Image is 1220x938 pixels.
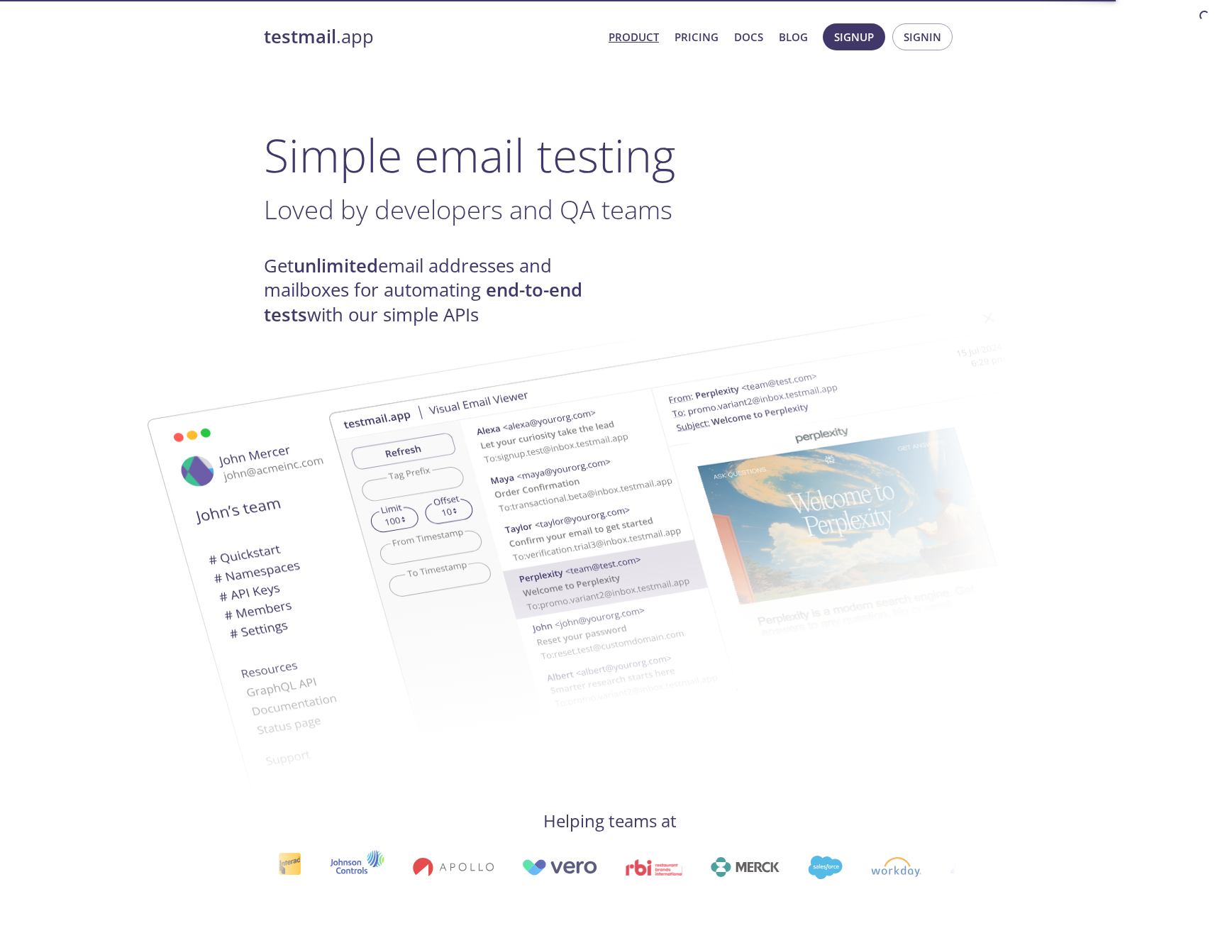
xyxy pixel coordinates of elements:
h1: Simple email testing [264,128,956,182]
strong: end-to-end tests [264,277,582,326]
span: Loved by developers and QA teams [264,192,672,227]
img: workday [871,857,921,877]
img: salesforce [808,856,842,879]
h4: Get email addresses and mailboxes for automating with our simple APIs [264,254,610,327]
strong: testmail [264,24,336,49]
img: apollo [413,857,494,877]
h4: Helping teams at [264,810,956,832]
strong: unlimited [294,253,378,278]
a: Product [609,28,659,46]
button: Signup [823,23,885,50]
img: testmail-email-viewer [94,329,860,809]
span: Signup [834,28,874,46]
img: vero [522,859,597,876]
img: johnsoncontrols [330,850,384,884]
img: merck [711,857,780,877]
a: Docs [734,28,763,46]
span: Signin [904,28,941,46]
a: Blog [779,28,808,46]
img: testmail-email-viewer [328,282,1094,763]
a: Pricing [675,28,719,46]
img: rbi [626,859,683,876]
button: Signin [892,23,953,50]
a: testmail.app [264,25,597,49]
